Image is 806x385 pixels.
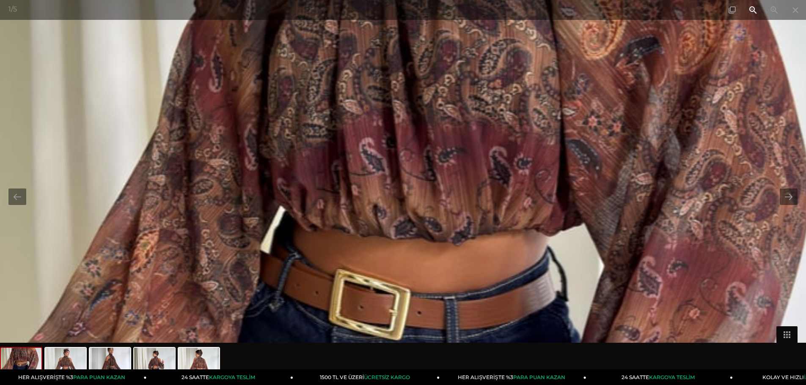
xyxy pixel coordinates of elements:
[776,326,798,343] button: Toggle thumbnails
[364,374,410,380] span: ÜCRETSİZ KARGO
[209,374,255,380] span: KARGOYA TESLİM
[586,369,733,385] a: 24 SAATTEKARGOYA TESLİM
[147,369,293,385] a: 24 SAATTEKARGOYA TESLİM
[513,374,565,380] span: PARA PUAN KAZAN
[440,369,586,385] a: HER ALIŞVERİŞTE %3PARA PUAN KAZAN
[1,348,41,380] img: lendan-bluz-26k026-2d-c4c.jpg
[13,5,17,13] span: 5
[90,348,130,380] img: lendan-bluz-26k026-4881-9.jpg
[73,374,125,380] span: PARA PUAN KAZAN
[293,369,440,385] a: 1500 TL VE ÜZERİÜCRETSİZ KARGO
[134,348,175,380] img: lendan-bluz-26k026-66-f3c.jpg
[649,374,695,380] span: KARGOYA TESLİM
[45,348,86,380] img: lendan-bluz-26k026-2a5-bb.jpg
[8,5,11,13] span: 1
[179,348,219,380] img: lendan-bluz-26k026-890398.jpg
